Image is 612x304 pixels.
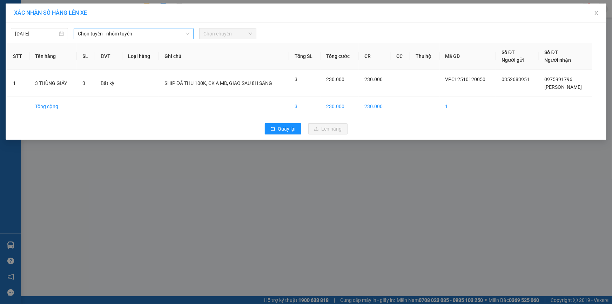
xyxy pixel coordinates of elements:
[186,32,190,36] span: down
[502,49,515,55] span: Số ĐT
[95,70,122,97] td: Bất kỳ
[77,43,95,70] th: SL
[270,126,275,132] span: rollback
[265,123,301,134] button: rollbackQuay lại
[391,43,410,70] th: CC
[545,84,582,90] span: [PERSON_NAME]
[587,4,606,23] button: Close
[29,43,77,70] th: Tên hàng
[278,125,296,133] span: Quay lại
[545,77,573,82] span: 0975991796
[14,9,87,16] span: XÁC NHẬN SỐ HÀNG LÊN XE
[594,10,599,16] span: close
[545,49,558,55] span: Số ĐT
[440,97,496,116] td: 1
[327,77,345,82] span: 230.000
[203,28,252,39] span: Chọn chuyến
[321,97,359,116] td: 230.000
[7,43,29,70] th: STT
[122,43,159,70] th: Loại hàng
[502,77,530,82] span: 0352683951
[159,43,289,70] th: Ghi chú
[289,97,321,116] td: 3
[295,77,297,82] span: 3
[502,57,524,63] span: Người gửi
[78,28,189,39] span: Chọn tuyến - nhóm tuyến
[545,57,571,63] span: Người nhận
[29,97,77,116] td: Tổng cộng
[289,43,321,70] th: Tổng SL
[29,70,77,97] td: 3 THÙNG GIẤY
[164,80,272,86] span: SHIP ĐÃ THU 100K, CK A MD, GIAO SAU 8H SÁNG
[359,97,391,116] td: 230.000
[308,123,348,134] button: uploadLên hàng
[440,43,496,70] th: Mã GD
[410,43,439,70] th: Thu hộ
[359,43,391,70] th: CR
[82,80,85,86] span: 3
[95,43,122,70] th: ĐVT
[445,77,486,82] span: VPCL2510120050
[7,70,29,97] td: 1
[364,77,383,82] span: 230.000
[321,43,359,70] th: Tổng cước
[15,30,58,38] input: 12/10/2025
